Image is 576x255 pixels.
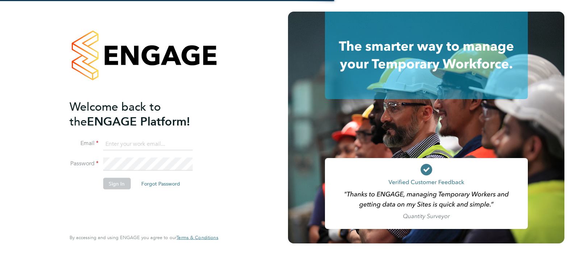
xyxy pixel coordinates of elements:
[70,140,99,147] label: Email
[176,235,218,241] a: Terms & Conditions
[103,137,192,150] input: Enter your work email...
[70,99,161,128] span: Welcome back to the
[135,178,186,190] button: Forgot Password
[70,160,99,167] label: Password
[70,99,211,129] h2: ENGAGE Platform!
[70,234,218,241] span: By accessing and using ENGAGE you agree to our
[103,178,130,190] button: Sign In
